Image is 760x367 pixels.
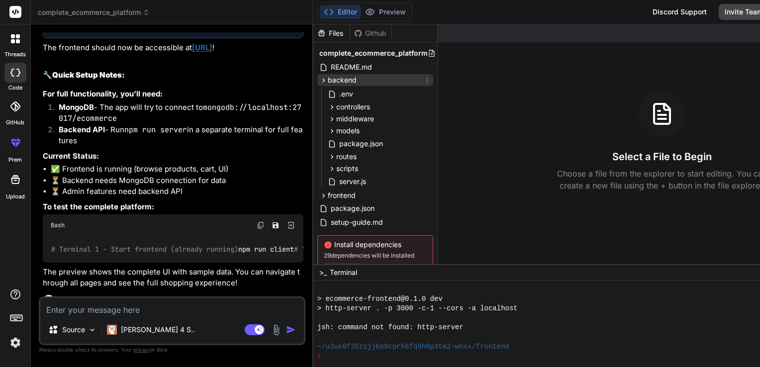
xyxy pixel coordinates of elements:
span: privacy [133,347,151,353]
span: Bash [51,221,65,229]
li: ✅ Frontend is running (browse products, cart, UI) [51,164,303,175]
strong: MongoDB [59,102,94,112]
p: The frontend should now be accessible at ! [43,42,303,54]
span: ~/u3uk0f35zsjjbn9cprh6fq9h0p4tm2-wnxx/frontend [317,342,509,352]
span: setup-guide.md [330,216,384,228]
span: package.json [330,202,376,214]
label: prem [8,156,22,164]
p: [PERSON_NAME] 4 S.. [121,325,195,335]
code: npm run client npm run server npm run dev [51,244,577,255]
span: middleware [336,114,374,124]
img: settings [7,334,24,351]
div: Files [313,28,350,38]
img: Claude 4 Sonnet [107,325,117,335]
div: Github [350,28,391,38]
span: scripts [336,164,358,174]
label: Upload [6,192,25,201]
span: package.json [338,138,384,150]
img: attachment [271,324,282,336]
button: Preview [361,5,410,19]
span: >_ [319,268,327,277]
strong: Quick Setup Notes: [52,70,125,80]
span: > http-server . -p 3000 -c-1 --cors -a localhost [317,304,518,313]
span: frontend [328,190,356,200]
span: routes [336,152,357,162]
label: GitHub [6,118,24,127]
span: 29 dependencies will be installed [324,252,427,260]
img: Open in Browser [286,221,295,230]
span: .env [338,88,354,100]
span: # Terminal 1 - Start frontend (already running) [51,245,238,254]
h2: 🔧 [43,70,303,81]
span: Terminal [330,268,357,277]
a: [URL] [192,43,212,52]
code: npm run server [124,125,187,135]
span: README.md [330,61,373,73]
strong: To test the complete platform: [43,202,154,211]
label: code [8,84,22,92]
button: Save file [269,218,283,232]
span: # Terminal 2 - Start backend [294,245,405,254]
span: backend [328,75,357,85]
button: Editor [320,5,361,19]
li: ⏳ Backend needs MongoDB connection for data [51,175,303,186]
img: copy [257,221,265,229]
span: complete_ecommerce_platform [38,7,150,17]
li: - The app will try to connect to [51,102,303,124]
div: Discord Support [647,4,713,20]
span: controllers [336,102,370,112]
label: threads [4,50,26,59]
span: jsh: command not found: http-server [317,323,464,332]
strong: Current Status: [43,151,99,161]
img: icon [286,325,296,335]
p: The preview shows the complete UI with sample data. You can navigate through all pages and see th... [43,267,303,289]
strong: Backend API [59,125,105,134]
button: Execute [324,264,362,275]
span: > ecommerce-frontend@0.1.0 dev [317,294,443,304]
p: Always double-check its answers. Your in Bind [39,345,305,355]
h6: You [59,296,72,306]
span: Install dependencies [324,240,427,250]
li: ⏳ Admin features need backend API [51,186,303,197]
span: server.js [338,176,367,187]
span: models [336,126,360,136]
h3: Select a File to Begin [612,150,712,164]
li: - Run in a separate terminal for full features [51,124,303,147]
strong: For full functionality, you'll need: [43,89,163,98]
p: Source [62,325,85,335]
code: mongodb://localhost:27017/ecommerce [59,102,301,124]
span: complete_ecommerce_platform [319,48,428,58]
img: Pick Models [88,326,96,334]
span: ❯ [317,352,322,361]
